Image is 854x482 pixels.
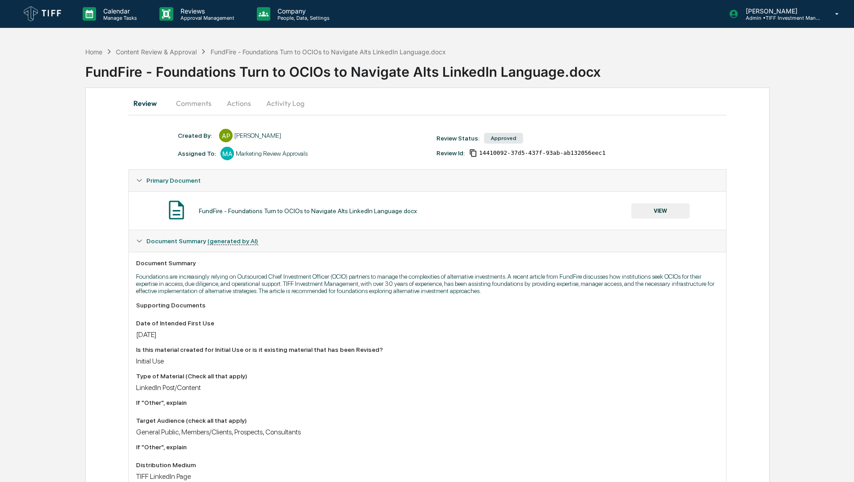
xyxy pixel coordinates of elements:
div: Supporting Documents [136,302,718,309]
button: Activity Log [259,92,312,114]
div: [PERSON_NAME] [234,132,281,139]
div: Target Audience (check all that apply) [136,417,718,424]
div: Home [85,48,102,56]
p: Calendar [96,7,141,15]
img: logo [22,4,65,24]
div: Primary Document [129,191,726,230]
div: [DATE] [136,330,718,339]
div: Content Review & Approval [116,48,197,56]
p: Company [270,7,334,15]
div: Primary Document [129,170,726,191]
p: Approval Management [173,15,239,21]
div: MA [220,147,234,160]
div: Approved [484,133,523,144]
div: Assigned To: [178,150,216,157]
div: General Public, Members/Clients, Prospects, Consultants [136,428,718,436]
div: Distribution Medium [136,461,718,469]
div: Review Id: [436,149,465,157]
button: Actions [219,92,259,114]
div: Review Status: [436,135,480,142]
div: Is this material created for Initial Use or is it existing material that has been Revised? [136,346,718,353]
span: Primary Document [146,177,201,184]
u: (generated by AI) [207,237,258,245]
p: Foundations are increasingly relying on Outsourced Chief Investment Officer (OCIO) partners to ma... [136,273,718,294]
div: FundFire - Foundations Turn to OCIOs to Navigate Alts LinkedIn Language.docx [85,57,854,80]
div: Date of Intended First Use [136,320,718,327]
div: FundFire - Foundations Turn to OCIOs to Navigate Alts LinkedIn Language.docx [199,207,417,215]
div: FundFire - Foundations Turn to OCIOs to Navigate Alts LinkedIn Language.docx [211,48,446,56]
iframe: Open customer support [825,452,850,477]
span: Copy Id [469,149,477,157]
p: Reviews [173,7,239,15]
p: [PERSON_NAME] [739,7,822,15]
div: Document Summary (generated by AI) [129,230,726,252]
p: Admin • TIFF Investment Management [739,15,822,21]
div: Initial Use [136,357,718,365]
div: Type of Material (Check all that apply) [136,372,718,380]
div: If "Other", explain [136,443,718,451]
div: secondary tabs example [128,92,726,114]
span: Document Summary [146,237,258,245]
button: Review [128,92,169,114]
div: AP [219,129,233,142]
img: Document Icon [165,199,188,221]
div: Document Summary [136,259,718,267]
button: Comments [169,92,219,114]
p: People, Data, Settings [270,15,334,21]
div: Marketing Review Approvals [236,150,308,157]
div: LinkedIn Post/Content [136,383,718,392]
button: VIEW [631,203,690,219]
div: If "Other", explain [136,399,718,406]
div: Created By: ‎ ‎ [178,132,215,139]
p: Manage Tasks [96,15,141,21]
span: 14410092-37d5-437f-93ab-ab132056eec1 [479,149,606,157]
div: TIFF LinkedIn Page [136,472,718,481]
